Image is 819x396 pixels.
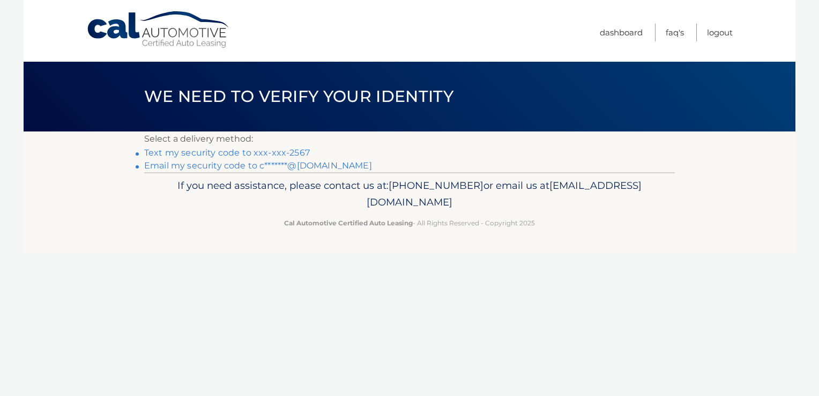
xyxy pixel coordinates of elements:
[144,160,372,171] a: Email my security code to c*******@[DOMAIN_NAME]
[284,219,413,227] strong: Cal Automotive Certified Auto Leasing
[600,24,643,41] a: Dashboard
[151,217,668,229] p: - All Rights Reserved - Copyright 2025
[144,86,453,106] span: We need to verify your identity
[144,148,310,158] a: Text my security code to xxx-xxx-2567
[86,11,231,49] a: Cal Automotive
[151,177,668,211] p: If you need assistance, please contact us at: or email us at
[144,131,675,146] p: Select a delivery method:
[666,24,684,41] a: FAQ's
[389,179,483,192] span: [PHONE_NUMBER]
[707,24,733,41] a: Logout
